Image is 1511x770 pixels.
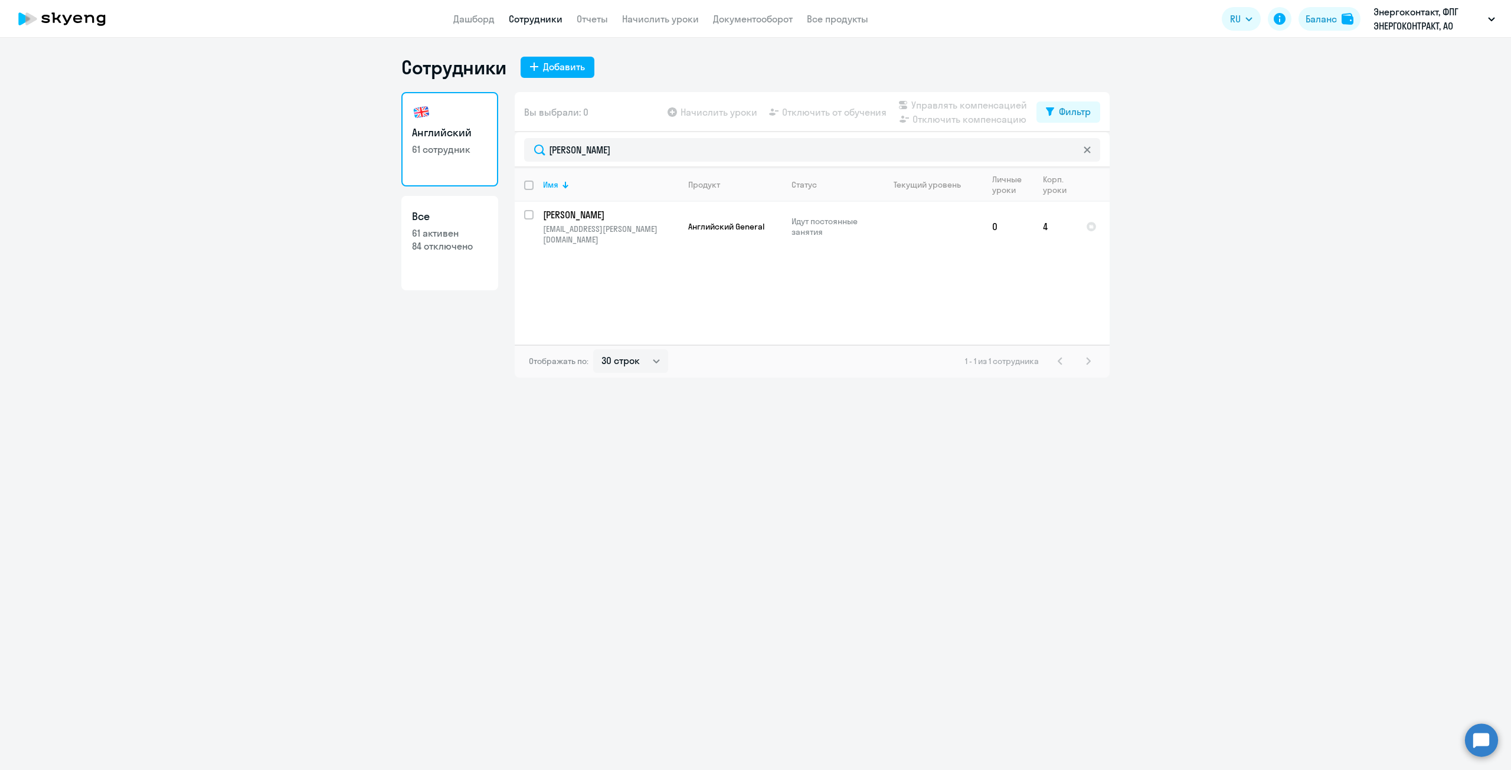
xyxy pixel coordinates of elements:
[1230,12,1241,26] span: RU
[965,356,1039,366] span: 1 - 1 из 1 сотрудника
[1059,104,1091,119] div: Фильтр
[521,57,594,78] button: Добавить
[543,60,585,74] div: Добавить
[524,105,588,119] span: Вы выбрали: 0
[992,174,1033,195] div: Личные уроки
[543,224,678,245] p: [EMAIL_ADDRESS][PERSON_NAME][DOMAIN_NAME]
[543,179,678,190] div: Имя
[792,179,872,190] div: Статус
[543,208,678,221] a: [PERSON_NAME]
[412,209,488,224] h3: Все
[1368,5,1501,33] button: Энергоконтакт, ФПГ ЭНЕРГОКОНТРАКТ, АО
[1043,174,1067,195] div: Корп. уроки
[1036,101,1100,123] button: Фильтр
[412,125,488,140] h3: Английский
[1043,174,1076,195] div: Корп. уроки
[401,92,498,186] a: Английский61 сотрудник
[1342,13,1353,25] img: balance
[992,174,1022,195] div: Личные уроки
[807,13,868,25] a: Все продукты
[401,196,498,290] a: Все61 активен84 отключено
[401,55,506,79] h1: Сотрудники
[688,179,781,190] div: Продукт
[622,13,699,25] a: Начислить уроки
[412,143,488,156] p: 61 сотрудник
[529,356,588,366] span: Отображать по:
[792,216,872,237] p: Идут постоянные занятия
[453,13,495,25] a: Дашборд
[543,179,558,190] div: Имя
[412,227,488,240] p: 61 активен
[412,240,488,253] p: 84 отключено
[713,13,793,25] a: Документооборот
[543,208,676,221] p: [PERSON_NAME]
[688,221,764,232] span: Английский General
[509,13,562,25] a: Сотрудники
[792,179,817,190] div: Статус
[1222,7,1261,31] button: RU
[688,179,720,190] div: Продукт
[524,138,1100,162] input: Поиск по имени, email, продукту или статусу
[1299,7,1360,31] button: Балансbalance
[1034,202,1077,251] td: 4
[412,103,431,122] img: english
[894,179,961,190] div: Текущий уровень
[1306,12,1337,26] div: Баланс
[882,179,982,190] div: Текущий уровень
[577,13,608,25] a: Отчеты
[1373,5,1483,33] p: Энергоконтакт, ФПГ ЭНЕРГОКОНТРАКТ, АО
[983,202,1034,251] td: 0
